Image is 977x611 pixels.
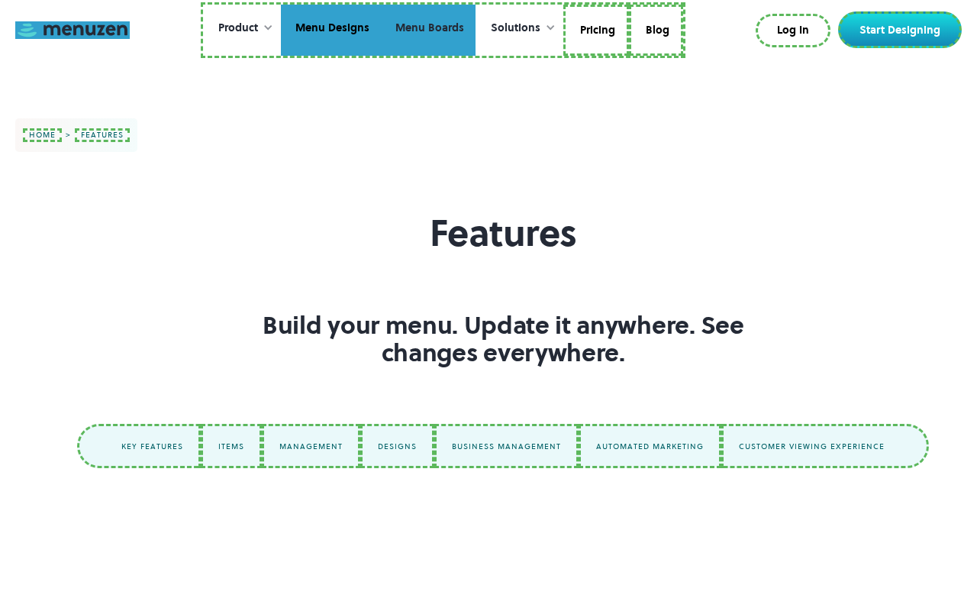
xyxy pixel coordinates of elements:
div: business management [448,441,565,452]
div: Solutions [491,20,540,37]
div: > [62,131,75,140]
a: Start Designing [838,11,962,48]
a: home [23,128,62,142]
div: Product [218,20,258,37]
a: management [262,424,360,468]
h1: Features [430,212,577,254]
a: automated marketing [579,424,721,468]
a: items [201,424,262,468]
a: customer viewing experience [721,424,929,468]
a: Pricing [563,5,629,57]
div: key features [118,441,187,452]
h2: Build your menu. Update it anywhere. See changes everywhere. [247,312,759,367]
a: designs [360,424,434,468]
div: Solutions [476,5,563,52]
a: business management [434,424,579,468]
a: Log In [756,14,830,47]
div: designs [374,441,421,452]
div: automated marketing [592,441,708,452]
a: Menu Boards [381,5,476,57]
div: Product [203,5,281,52]
div: management [276,441,347,452]
a: key features [77,424,201,468]
div: items [214,441,248,452]
div: customer viewing experience [735,441,888,452]
a: Blog [629,5,683,57]
a: Menu Designs [281,5,381,57]
a: features [75,128,130,142]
